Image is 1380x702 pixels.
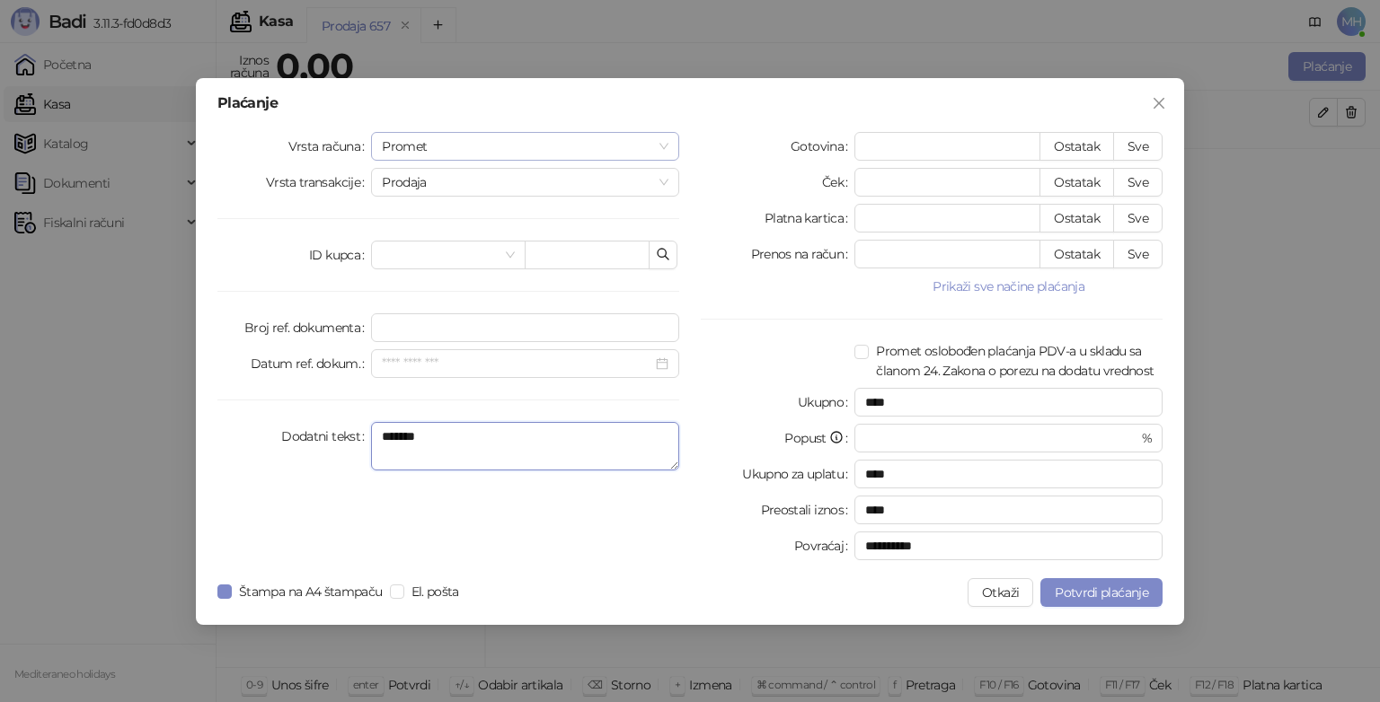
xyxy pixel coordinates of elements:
label: Platna kartica [765,204,854,233]
label: Ukupno [798,388,855,417]
button: Ostatak [1039,204,1114,233]
label: Prenos na račun [751,240,855,268]
button: Ostatak [1039,240,1114,268]
button: Sve [1113,168,1163,197]
label: Popust [784,424,854,452]
label: Ček [822,168,854,197]
label: Vrsta transakcije [266,168,372,197]
label: Broj ref. dokumenta [244,313,371,342]
span: Zatvori [1145,96,1173,110]
span: close [1152,96,1166,110]
label: Vrsta računa [288,132,372,161]
label: Dodatni tekst [281,422,371,451]
button: Otkaži [968,578,1033,607]
label: Gotovina [791,132,854,161]
button: Potvrdi plaćanje [1040,578,1163,607]
input: Broj ref. dokumenta [371,313,679,342]
button: Sve [1113,132,1163,161]
input: Datum ref. dokum. [382,354,652,373]
button: Ostatak [1039,132,1114,161]
label: Ukupno za uplatu [742,460,854,488]
button: Ostatak [1039,168,1114,197]
span: El. pošta [404,582,466,601]
span: Promet oslobođen plaćanja PDV-a u skladu sa članom 24. Zakona o porezu na dodatu vrednost [869,341,1163,381]
label: Datum ref. dokum. [251,349,372,378]
button: Sve [1113,240,1163,268]
span: Promet [382,133,668,160]
div: Plaćanje [217,96,1163,110]
button: Close [1145,89,1173,118]
span: Prodaja [382,169,668,196]
button: Sve [1113,204,1163,233]
label: ID kupca [309,241,371,269]
label: Povraćaj [794,531,854,560]
span: Štampa na A4 štampaču [232,582,390,601]
span: Potvrdi plaćanje [1055,584,1148,601]
button: Prikaži sve načine plaćanja [854,276,1163,297]
label: Preostali iznos [761,496,855,524]
textarea: Dodatni tekst [371,422,679,470]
